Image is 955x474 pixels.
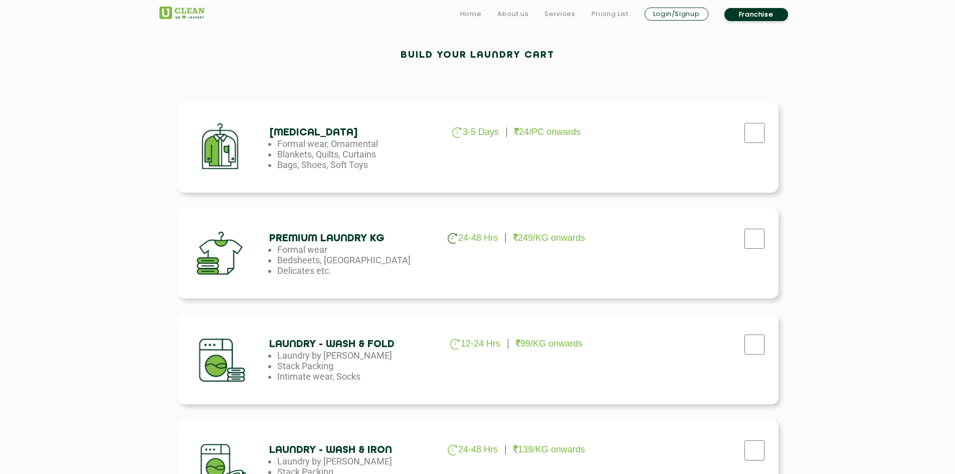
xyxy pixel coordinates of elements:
p: 99/KG onwards [516,339,583,349]
li: Laundry by [PERSON_NAME] [277,350,440,361]
li: Bedsheets, [GEOGRAPHIC_DATA] [277,255,440,265]
a: About us [497,8,528,20]
li: Bags, Shoes, Soft Toys [277,160,440,170]
p: 249/KG onwards [513,233,585,243]
h4: [MEDICAL_DATA] [269,127,432,138]
p: 3-5 Days [452,127,499,138]
a: Franchise [724,8,788,21]
li: Delicates etc. [277,265,440,276]
h4: Laundry - Wash & Fold [269,339,432,350]
a: Pricing List [592,8,629,20]
p: 12-24 Hrs [450,339,500,350]
a: Home [460,8,482,20]
p: 24-48 Hrs [448,444,498,455]
li: Stack Packing [277,361,440,371]
img: clock_g.png [452,127,462,138]
h4: Laundry - Wash & Iron [269,444,432,456]
h2: Build your laundry cart [401,50,554,61]
a: Login/Signup [645,8,708,21]
img: clock_g.png [448,445,457,455]
li: Blankets, Quilts, Curtains [277,149,440,160]
li: Formal wear, Ornamental [277,138,440,149]
p: 139/KG onwards [513,444,585,455]
li: Formal wear [277,244,440,255]
h4: Premium Laundry Kg [269,233,432,244]
p: 24-48 Hrs [448,233,498,244]
li: Laundry by [PERSON_NAME] [277,456,440,466]
li: Intimate wear, Socks [277,371,440,382]
img: UClean Laundry and Dry Cleaning [159,7,205,19]
a: Services [544,8,575,20]
img: clock_g.png [450,339,460,350]
p: 24/PC onwards [514,127,581,137]
img: clock_g.png [448,233,457,244]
